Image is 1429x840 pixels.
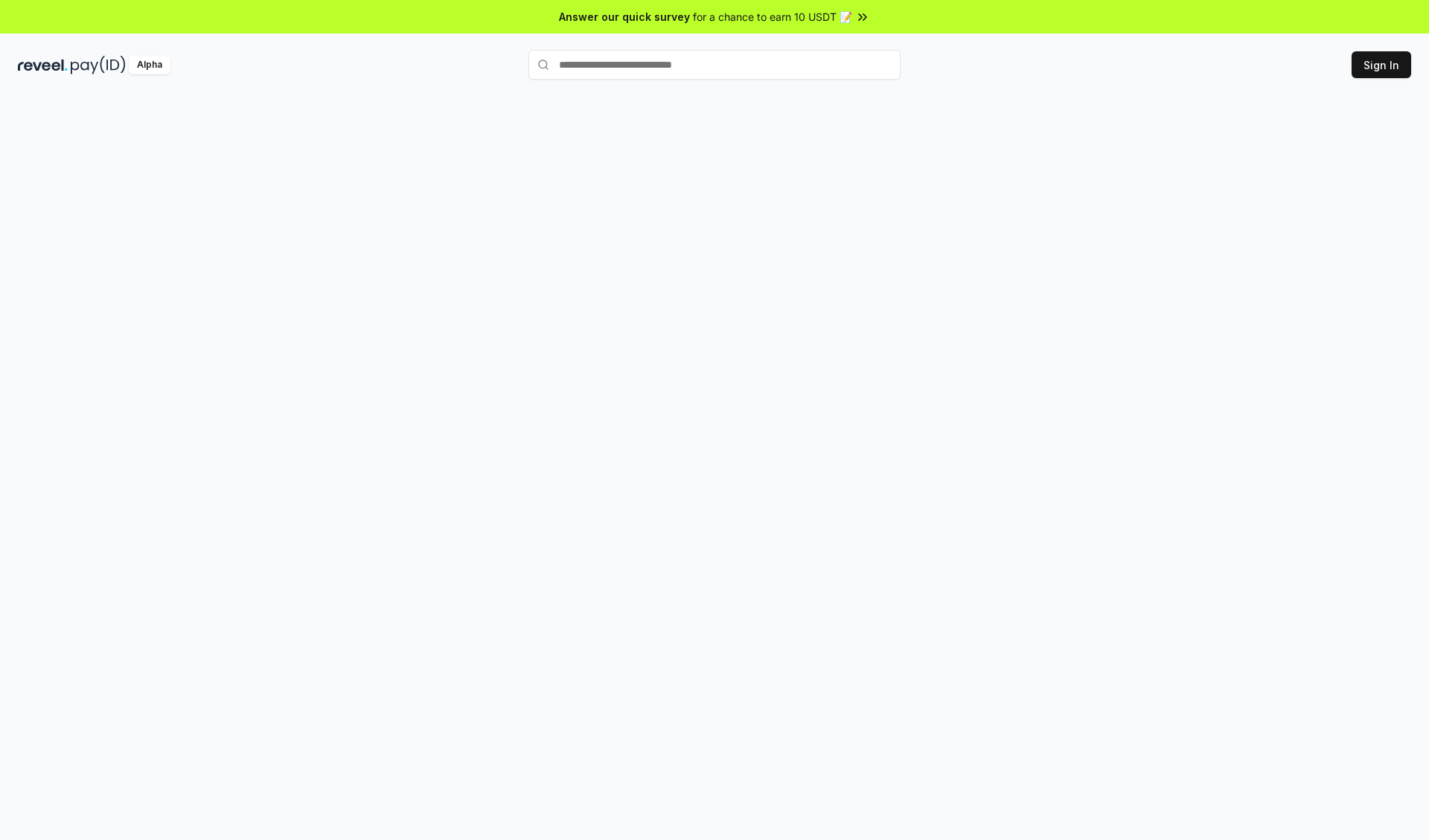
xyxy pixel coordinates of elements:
span: Answer our quick survey [559,9,690,25]
img: pay_id [71,56,126,74]
span: for a chance to earn 10 USDT 📝 [693,9,852,25]
img: reveel_dark [18,56,68,74]
div: Alpha [129,56,170,74]
button: Sign In [1352,51,1411,78]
